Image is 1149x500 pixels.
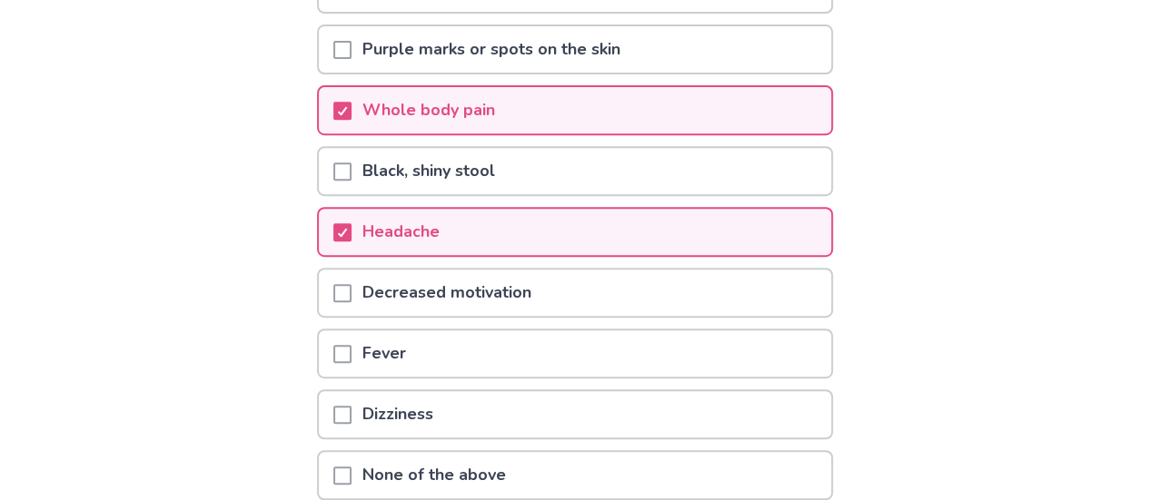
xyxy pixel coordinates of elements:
[352,452,517,498] p: None of the above
[352,87,506,133] p: Whole body pain
[352,209,451,255] p: Headache
[352,330,417,377] p: Fever
[352,148,506,194] p: Black, shiny stool
[352,391,444,437] p: Dizziness
[352,270,542,316] p: Decreased motivation
[352,26,631,73] p: Purple marks or spots on the skin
